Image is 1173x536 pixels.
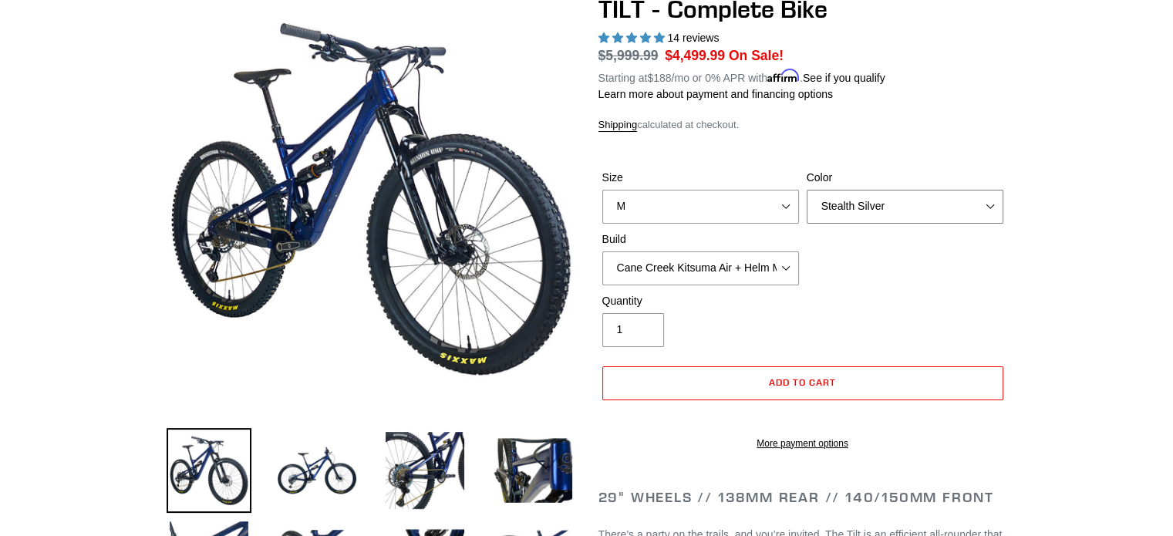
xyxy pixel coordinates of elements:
span: 5.00 stars [598,32,668,44]
span: $188 [647,72,671,84]
a: Learn more about payment and financing options [598,88,833,100]
img: Load image into Gallery viewer, TILT - Complete Bike [490,428,575,513]
span: Affirm [767,69,800,83]
label: Size [602,170,799,186]
a: More payment options [602,437,1003,450]
span: $4,499.99 [665,48,725,63]
img: Load image into Gallery viewer, TILT - Complete Bike [383,428,467,513]
label: Build [602,231,799,248]
label: Quantity [602,293,799,309]
a: Shipping [598,119,638,132]
button: Add to cart [602,366,1003,400]
span: 14 reviews [667,32,719,44]
a: See if you qualify - Learn more about Affirm Financing (opens in modal) [803,72,885,84]
span: Add to cart [769,376,836,388]
img: Load image into Gallery viewer, TILT - Complete Bike [275,428,359,513]
span: On Sale! [729,46,784,66]
img: Load image into Gallery viewer, TILT - Complete Bike [167,428,251,513]
h2: 29" Wheels // 138mm Rear // 140/150mm Front [598,489,1007,506]
s: $5,999.99 [598,48,659,63]
label: Color [807,170,1003,186]
div: calculated at checkout. [598,117,1007,133]
p: Starting at /mo or 0% APR with . [598,66,885,86]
